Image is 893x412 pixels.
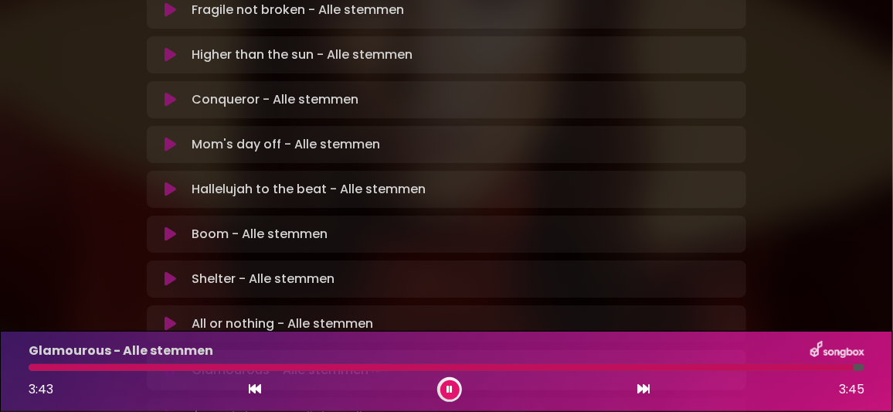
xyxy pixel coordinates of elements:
p: All or nothing - Alle stemmen [192,315,373,333]
p: Fragile not broken - Alle stemmen [192,1,404,19]
span: 3:43 [29,380,53,398]
span: 3:45 [839,380,864,399]
p: Shelter - Alle stemmen [192,270,334,288]
img: songbox-logo-white.png [810,341,864,361]
p: Mom's day off - Alle stemmen [192,135,380,154]
p: Hallelujah to the beat - Alle stemmen [192,180,426,199]
p: Conqueror - Alle stemmen [192,90,358,109]
p: Boom - Alle stemmen [192,225,328,243]
p: Glamourous - Alle stemmen [29,342,213,360]
p: Higher than the sun - Alle stemmen [192,46,413,64]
